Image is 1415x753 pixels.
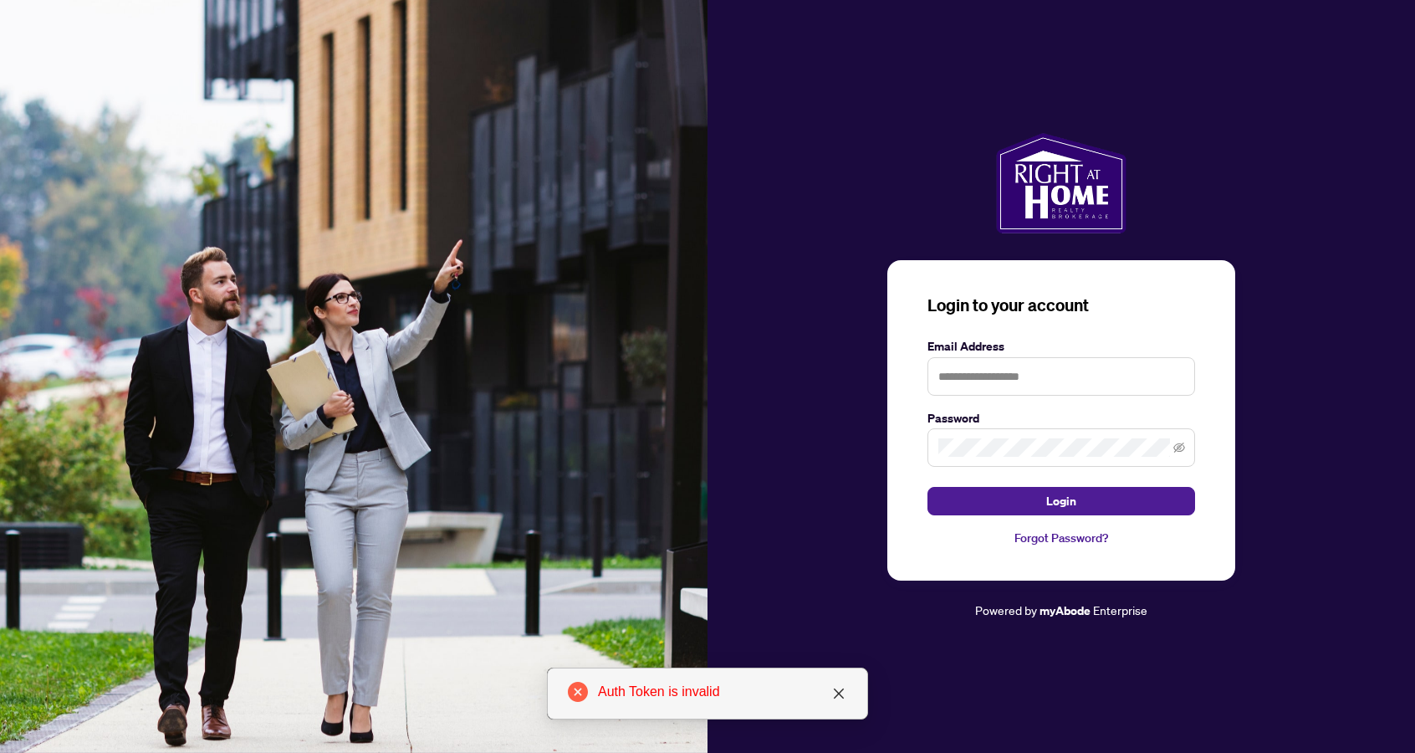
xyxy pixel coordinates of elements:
[598,682,847,702] div: Auth Token is invalid
[996,133,1126,233] img: ma-logo
[927,409,1195,428] label: Password
[927,487,1195,515] button: Login
[1046,488,1076,515] span: Login
[830,684,848,703] a: Close
[927,337,1195,356] label: Email Address
[832,687,845,700] span: close
[1093,602,1147,617] span: Enterprise
[1040,602,1091,620] a: myAbode
[927,529,1195,547] a: Forgot Password?
[975,602,1037,617] span: Powered by
[568,682,588,702] span: close-circle
[927,294,1195,317] h3: Login to your account
[1173,442,1185,453] span: eye-invisible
